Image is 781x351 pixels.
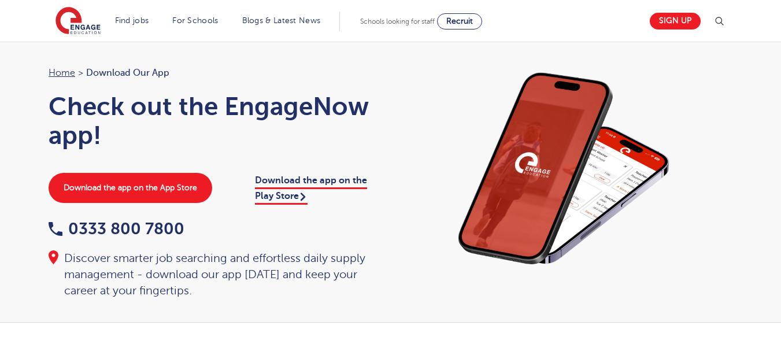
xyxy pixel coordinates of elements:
span: Schools looking for staff [360,17,435,25]
span: Download our app [86,65,169,80]
a: Download the app on the Play Store [255,175,367,204]
a: For Schools [172,16,218,25]
span: Recruit [446,17,473,25]
span: > [78,68,83,78]
div: Discover smarter job searching and effortless daily supply management - download our app [DATE] a... [49,250,379,299]
a: Find jobs [115,16,149,25]
a: Download the app on the App Store [49,173,212,203]
nav: breadcrumb [49,65,379,80]
a: Home [49,68,75,78]
a: Sign up [650,13,701,29]
a: 0333 800 7800 [49,220,184,238]
a: Blogs & Latest News [242,16,321,25]
h1: Check out the EngageNow app! [49,92,379,150]
img: Engage Education [55,7,101,36]
a: Recruit [437,13,482,29]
